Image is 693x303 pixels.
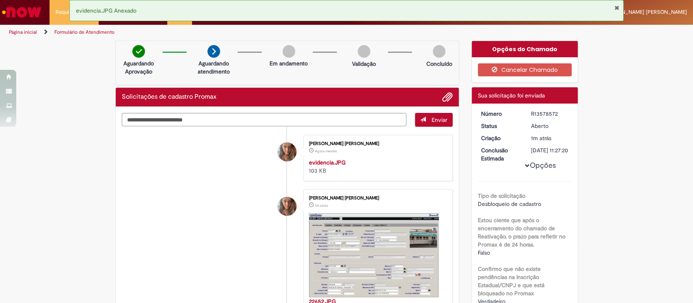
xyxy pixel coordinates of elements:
[309,158,444,175] div: 103 KB
[531,110,569,118] div: R13578572
[358,45,370,58] img: img-circle-grey.png
[54,29,114,35] a: Formulário de Atendimento
[309,196,444,201] div: [PERSON_NAME] [PERSON_NAME]
[531,134,569,142] div: 29/09/2025 17:27:13
[478,200,541,208] span: Desbloqueio de cadastro
[531,134,551,142] span: 1m atrás
[56,8,84,16] span: Requisições
[472,41,578,57] div: Opções do Chamado
[315,203,328,208] span: 1m atrás
[9,29,37,35] a: Página inicial
[478,216,566,248] b: Estou ciente que após o encerramento do chamado de Reativação, o prazo para refletir no Promax é ...
[283,45,295,58] img: img-circle-grey.png
[315,149,337,154] span: Agora mesmo
[194,59,233,76] p: Aguardando atendimento
[122,113,407,127] textarea: Digite sua mensagem aqui...
[76,7,136,14] span: evidencia.JPG Anexado
[442,92,453,102] button: Adicionar anexos
[475,122,525,130] dt: Status
[270,59,308,67] p: Em andamento
[531,134,551,142] time: 29/09/2025 17:27:13
[432,116,447,123] span: Enviar
[415,113,453,127] button: Enviar
[119,59,158,76] p: Aguardando Aprovação
[309,159,345,166] a: evidencia.JPG
[531,146,569,154] div: [DATE] 11:27:20
[352,60,376,68] p: Validação
[531,122,569,130] div: Aberto
[614,4,619,11] button: Fechar Notificação
[478,265,544,297] b: Confirmo que não existe pendências na Inscrição Estadual/CNPJ e que está bloqueado no Promax
[278,197,296,216] div: Clara da Cruz de Oliveira
[478,249,490,256] span: Falso
[132,45,145,58] img: check-circle-green.png
[309,141,444,146] div: [PERSON_NAME] [PERSON_NAME]
[475,146,525,162] dt: Conclusão Estimada
[426,60,452,68] p: Concluído
[478,63,572,76] button: Cancelar Chamado
[603,9,687,15] span: [PERSON_NAME] [PERSON_NAME]
[315,149,337,154] time: 29/09/2025 17:28:14
[315,203,328,208] time: 29/09/2025 17:27:08
[478,192,525,199] b: Tipo de solicitação
[1,4,43,20] img: ServiceNow
[433,45,445,58] img: img-circle-grey.png
[475,110,525,118] dt: Número
[6,25,456,40] ul: Trilhas de página
[478,92,545,99] span: Sua solicitação foi enviada
[475,134,525,142] dt: Criação
[122,93,216,101] h2: Solicitações de cadastro Promax Histórico de tíquete
[278,143,296,161] div: Clara da Cruz de Oliveira
[207,45,220,58] img: arrow-next.png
